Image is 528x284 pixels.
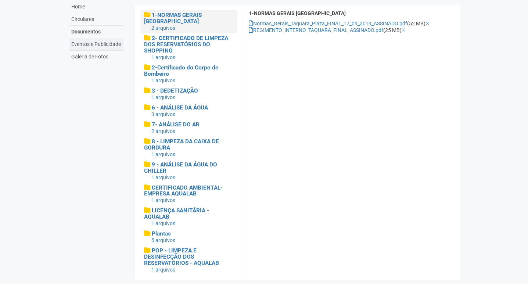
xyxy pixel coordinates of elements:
span: 9 - ANÁLISE DA ÁGUA DO CHILLER [144,161,217,174]
a: 2-Certificado do Corpo de Bombeiro 1 arquivos [144,64,234,84]
span: LICENÇA SANITÁRIA - AQUALAB [144,207,209,220]
a: 8 - LIMPEZA DA CAIXA DE GORDURA 1 arquivos [144,138,234,158]
div: 1 arquivos [151,94,234,101]
span: 3 - DEDETIZAÇÃO [152,87,198,94]
a: Documentos [69,26,124,38]
a: CERTIFICADO AMBIENTAL- EMPRESA AQUALAB 1 arquivos [144,184,234,204]
div: 1 arquivos [151,197,234,204]
span: CERTIFICADO AMBIENTAL- EMPRESA AQUALAB [144,184,223,197]
a: 1-NORMAS GERAIS [GEOGRAPHIC_DATA] 2 arquivos [144,12,234,31]
a: Excluir [402,27,406,33]
div: 3 arquivos [151,111,234,118]
a: Eventos e Publicidade [69,38,124,51]
div: 1 arquivos [151,77,234,84]
span: POP - LIMPEZA E DESINFECÇÃO DOS RESERVATÓRIOS - AQUALAB [144,247,219,266]
span: 8 - LIMPEZA DA CAIXA DE GORDURA [144,138,219,151]
span: 7- ANÁLISE DO AR [152,121,200,128]
a: LICENÇA SANITÁRIA - AQUALAB 1 arquivos [144,207,234,227]
a: Plantas 5 arquivos [144,230,234,244]
a: REGIMENTO_INTERNO_TAQUARA_FINAL_ASSINADO.pdf [249,27,383,33]
span: 2-Certificado do Corpo de Bombeiro [144,64,218,77]
div: 2 arquivos [151,25,234,31]
div: 1 arquivos [151,220,234,227]
div: 1 arquivos [151,54,234,61]
a: Normas_Gerais_Taquara_Plaza_FINAL_17_09_2019_ASSINADO.pdf [249,21,407,26]
span: Plantas [152,230,171,237]
a: 2- CERTIFICADO DE LIMPEZA DOS RESERVATÓRIOS DO SHOPPING 1 arquivos [144,35,234,61]
span: 1-NORMAS GERAIS [GEOGRAPHIC_DATA] [144,12,202,25]
a: 9 - ANÁLISE DA ÁGUA DO CHILLER 1 arquivos [144,161,234,181]
a: 7- ANÁLISE DO AR 2 arquivos [144,121,234,134]
div: 1 arquivos [151,174,234,181]
div: (52 MB) [249,20,455,27]
a: POP - LIMPEZA E DESINFECÇÃO DOS RESERVATÓRIOS - AQUALAB 1 arquivos [144,247,234,273]
div: 1 arquivos [151,151,234,158]
a: Home [69,1,124,13]
strong: 1-NORMAS GERAIS [GEOGRAPHIC_DATA] [249,10,346,16]
span: 2- CERTIFICADO DE LIMPEZA DOS RESERVATÓRIOS DO SHOPPING [144,35,228,54]
span: 6 - ANÁLISE DA ÁGUA [152,104,208,111]
a: Circulares [69,13,124,26]
div: (25 MB) [249,27,455,33]
div: 5 arquivos [151,237,234,244]
a: Galeria de Fotos [69,51,124,63]
div: 1 arquivos [151,266,234,273]
a: 3 - DEDETIZAÇÃO 1 arquivos [144,87,234,101]
a: 6 - ANÁLISE DA ÁGUA 3 arquivos [144,104,234,118]
div: 2 arquivos [151,128,234,134]
a: Excluir [425,21,430,26]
